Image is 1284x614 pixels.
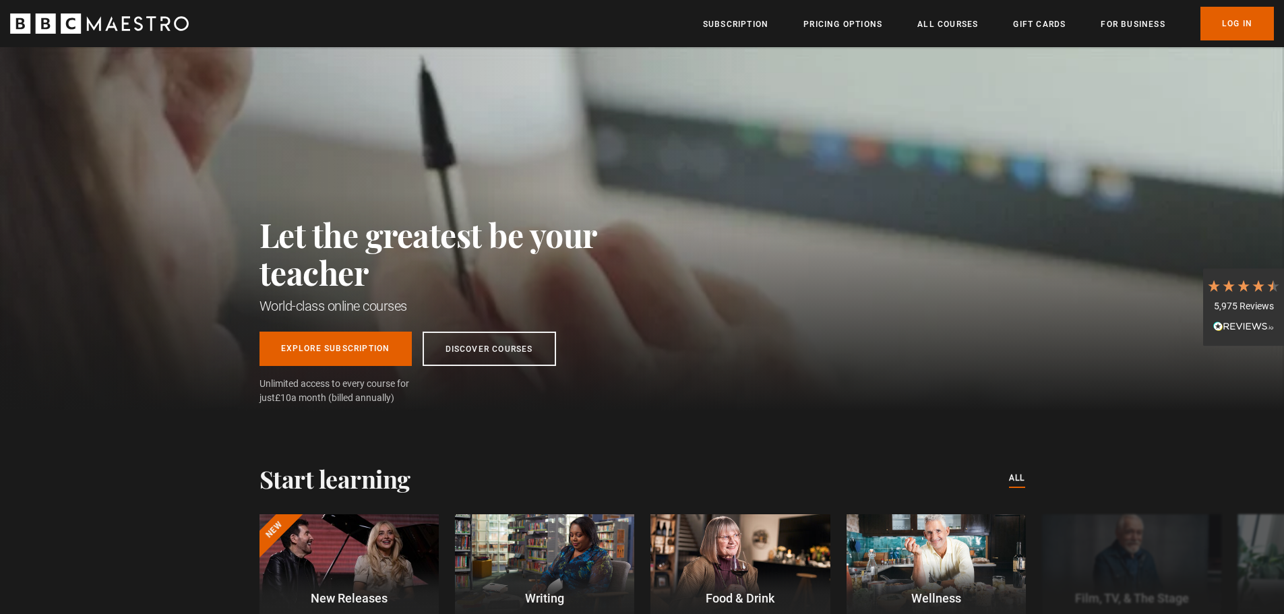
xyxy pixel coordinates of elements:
[917,18,978,31] a: All Courses
[259,377,441,405] span: Unlimited access to every course for just a month (billed annually)
[259,464,410,493] h2: Start learning
[275,392,291,403] span: £10
[1009,471,1025,486] a: All
[1213,321,1274,331] img: REVIEWS.io
[1206,278,1281,293] div: 4.7 Stars
[1101,18,1165,31] a: For business
[803,18,882,31] a: Pricing Options
[1206,300,1281,313] div: 5,975 Reviews
[259,216,657,291] h2: Let the greatest be your teacher
[1206,319,1281,336] div: Read All Reviews
[703,7,1274,40] nav: Primary
[259,297,657,315] h1: World-class online courses
[10,13,189,34] svg: BBC Maestro
[1200,7,1274,40] a: Log In
[423,332,556,366] a: Discover Courses
[1203,268,1284,346] div: 5,975 ReviewsRead All Reviews
[1013,18,1066,31] a: Gift Cards
[703,18,768,31] a: Subscription
[259,332,412,366] a: Explore Subscription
